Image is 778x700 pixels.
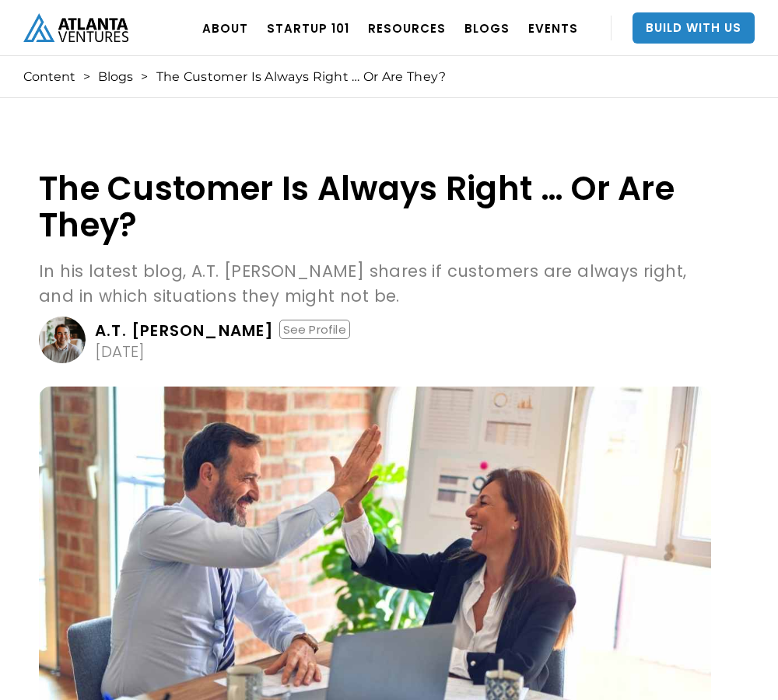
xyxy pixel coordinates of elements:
div: > [141,69,148,85]
div: The Customer Is Always Right … Or Are They? [156,69,447,85]
a: EVENTS [528,6,578,50]
div: > [83,69,90,85]
div: A.T. [PERSON_NAME] [95,323,275,338]
a: Content [23,69,75,85]
a: A.T. [PERSON_NAME]See Profile[DATE] [39,317,711,363]
a: Build With Us [633,12,755,44]
a: Blogs [98,69,133,85]
a: ABOUT [202,6,248,50]
div: See Profile [279,320,350,339]
h1: The Customer Is Always Right … Or Are They? [39,170,711,243]
a: RESOURCES [368,6,446,50]
a: BLOGS [464,6,510,50]
a: Startup 101 [267,6,349,50]
div: [DATE] [95,344,145,359]
p: In his latest blog, A.T. [PERSON_NAME] shares if customers are always right, and in which situati... [39,259,711,309]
